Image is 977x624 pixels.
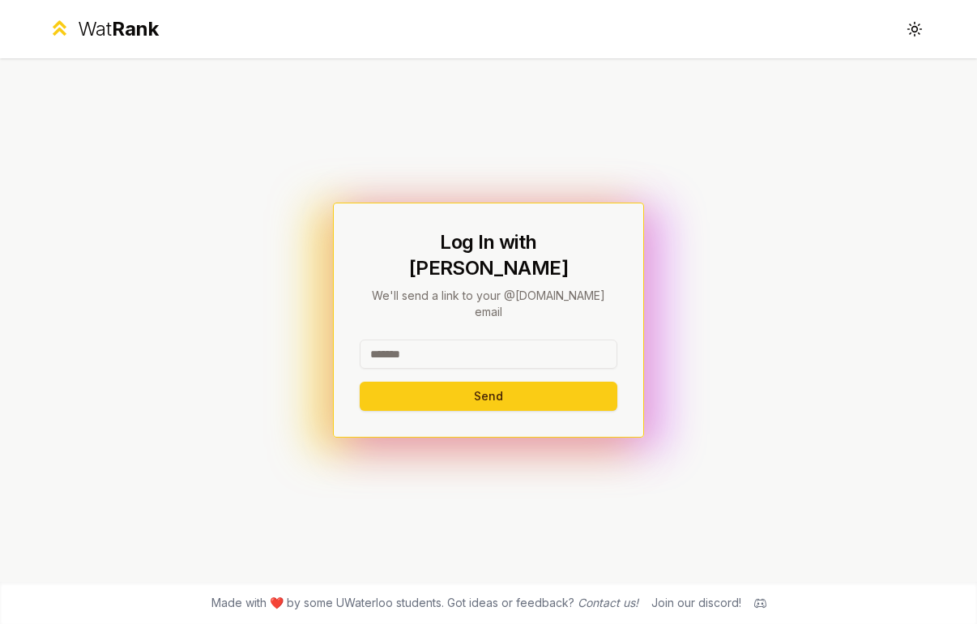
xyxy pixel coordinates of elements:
[112,17,159,41] span: Rank
[360,382,617,411] button: Send
[578,596,638,609] a: Contact us!
[360,288,617,320] p: We'll send a link to your @[DOMAIN_NAME] email
[211,595,638,611] span: Made with ❤️ by some UWaterloo students. Got ideas or feedback?
[48,16,159,42] a: WatRank
[360,229,617,281] h1: Log In with [PERSON_NAME]
[651,595,741,611] div: Join our discord!
[78,16,159,42] div: Wat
